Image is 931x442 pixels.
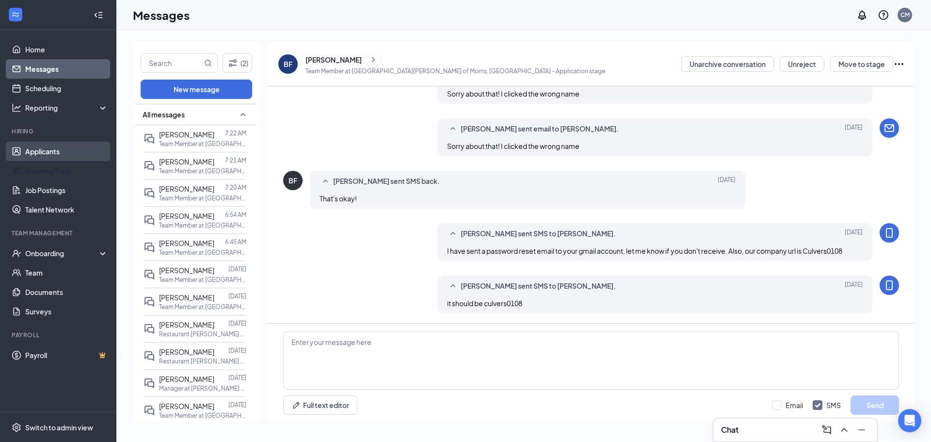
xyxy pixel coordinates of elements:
[237,109,249,120] svg: SmallChevronUp
[144,296,155,308] svg: DoubleChat
[836,422,852,438] button: ChevronUp
[144,160,155,172] svg: DoubleChat
[12,423,21,432] svg: Settings
[159,130,214,139] span: [PERSON_NAME]
[144,269,155,280] svg: DoubleChat
[225,156,246,164] p: 7:21 AM
[830,56,893,72] button: Move to stage
[320,176,331,187] svg: SmallChevronUp
[25,263,108,282] a: Team
[159,293,214,302] span: [PERSON_NAME]
[856,424,867,436] svg: Minimize
[159,347,214,356] span: [PERSON_NAME]
[159,184,214,193] span: [PERSON_NAME]
[25,180,108,200] a: Job Postings
[159,266,214,275] span: [PERSON_NAME]
[447,142,579,150] span: Sorry about that! I clicked the wrong name
[159,303,246,311] p: Team Member at [GEOGRAPHIC_DATA][PERSON_NAME] of Morris, [GEOGRAPHIC_DATA]
[144,187,155,199] svg: DoubleChat
[11,10,20,19] svg: WorkstreamLogo
[144,405,155,416] svg: DoubleChat
[845,123,863,135] span: [DATE]
[141,54,202,72] input: Search
[25,161,108,180] a: Sourcing Tools
[284,59,292,69] div: BF
[851,395,899,415] button: Send
[721,425,738,435] h3: Chat
[780,56,824,72] button: Unreject
[900,11,910,19] div: CM
[12,103,21,113] svg: Analysis
[227,57,239,69] svg: Filter
[883,227,895,239] svg: MobileSms
[883,122,895,134] svg: Email
[25,79,108,98] a: Scheduling
[159,375,214,383] span: [PERSON_NAME]
[25,282,108,302] a: Documents
[366,52,381,67] button: ChevronRight
[883,279,895,291] svg: MobileSms
[461,123,619,135] span: [PERSON_NAME] sent email to [PERSON_NAME].
[159,221,246,229] p: Team Member at [GEOGRAPHIC_DATA][PERSON_NAME] of [GEOGRAPHIC_DATA], [GEOGRAPHIC_DATA]
[893,58,905,70] svg: Ellipses
[12,229,106,237] div: Team Management
[305,55,362,65] div: [PERSON_NAME]
[856,9,868,21] svg: Notifications
[305,67,605,75] p: Team Member at [GEOGRAPHIC_DATA][PERSON_NAME] of Morris, [GEOGRAPHIC_DATA] - Application stage
[461,280,616,292] span: [PERSON_NAME] sent SMS to [PERSON_NAME].
[144,377,155,389] svg: DoubleChat
[159,384,246,393] p: Manager at [PERSON_NAME] of Morris, [GEOGRAPHIC_DATA]
[369,54,378,65] svg: ChevronRight
[25,423,93,432] div: Switch to admin view
[447,228,459,240] svg: SmallChevronUp
[681,56,774,72] button: Unarchive conversation
[159,402,214,410] span: [PERSON_NAME]
[819,422,835,438] button: ComposeMessage
[94,10,103,20] svg: Collapse
[289,176,297,185] div: BF
[25,59,108,79] a: Messages
[159,157,214,166] span: [PERSON_NAME]
[12,331,106,339] div: Payroll
[447,123,459,135] svg: SmallChevronUp
[228,319,246,327] p: [DATE]
[283,395,357,415] button: Full text editorPen
[159,212,214,220] span: [PERSON_NAME]
[12,127,106,135] div: Hiring
[204,59,212,67] svg: MagnifyingGlass
[225,211,246,219] p: 6:54 AM
[845,228,863,240] span: [DATE]
[854,422,869,438] button: Minimize
[461,228,616,240] span: [PERSON_NAME] sent SMS to [PERSON_NAME].
[228,265,246,273] p: [DATE]
[159,276,246,284] p: Team Member at [GEOGRAPHIC_DATA][PERSON_NAME] of [GEOGRAPHIC_DATA], [GEOGRAPHIC_DATA]
[25,142,108,161] a: Applicants
[159,248,246,257] p: Team Member at [GEOGRAPHIC_DATA][PERSON_NAME] of [GEOGRAPHIC_DATA], [GEOGRAPHIC_DATA]
[320,194,357,203] span: That's okay!
[447,299,522,308] span: it should be culvers0108
[447,246,842,255] span: I have sent a password reset email to your gmail account, let me know if you don't receive. Also,...
[25,248,100,258] div: Onboarding
[159,194,246,202] p: Team Member at [GEOGRAPHIC_DATA][PERSON_NAME] of Morris, [GEOGRAPHIC_DATA]
[143,110,185,119] span: All messages
[898,409,921,432] div: Open Intercom Messenger
[291,400,301,410] svg: Pen
[25,40,108,59] a: Home
[159,330,246,338] p: Restaurant [PERSON_NAME] at [GEOGRAPHIC_DATA][PERSON_NAME] of Morris, [GEOGRAPHIC_DATA]
[225,129,246,137] p: 7:22 AM
[133,7,190,23] h1: Messages
[12,248,21,258] svg: UserCheck
[447,280,459,292] svg: SmallChevronUp
[228,374,246,382] p: [DATE]
[144,323,155,335] svg: DoubleChat
[228,401,246,409] p: [DATE]
[225,238,246,246] p: 6:45 AM
[838,424,850,436] svg: ChevronUp
[25,103,109,113] div: Reporting
[821,424,833,436] svg: ComposeMessage
[228,292,246,300] p: [DATE]
[144,350,155,362] svg: DoubleChat
[228,346,246,355] p: [DATE]
[159,357,246,365] p: Restaurant [PERSON_NAME] at [GEOGRAPHIC_DATA][PERSON_NAME] of [GEOGRAPHIC_DATA], [GEOGRAPHIC_DATA]
[225,183,246,192] p: 7:20 AM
